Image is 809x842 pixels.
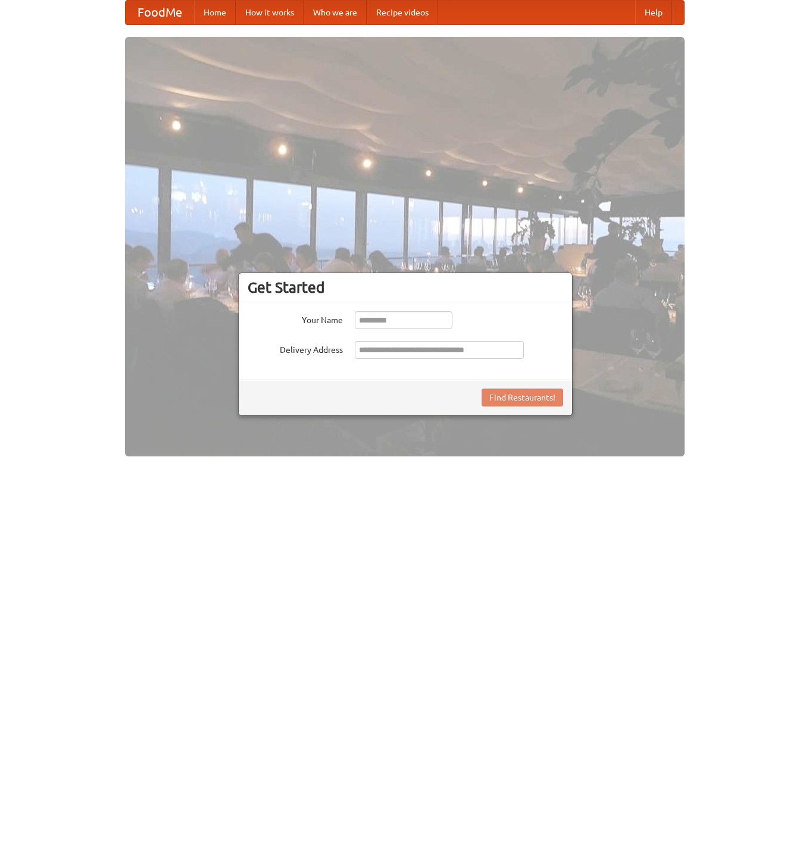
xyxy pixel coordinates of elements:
[248,311,343,326] label: Your Name
[635,1,672,24] a: Help
[482,389,563,406] button: Find Restaurants!
[126,1,194,24] a: FoodMe
[248,341,343,356] label: Delivery Address
[236,1,304,24] a: How it works
[248,278,563,296] h3: Get Started
[194,1,236,24] a: Home
[304,1,367,24] a: Who we are
[367,1,438,24] a: Recipe videos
